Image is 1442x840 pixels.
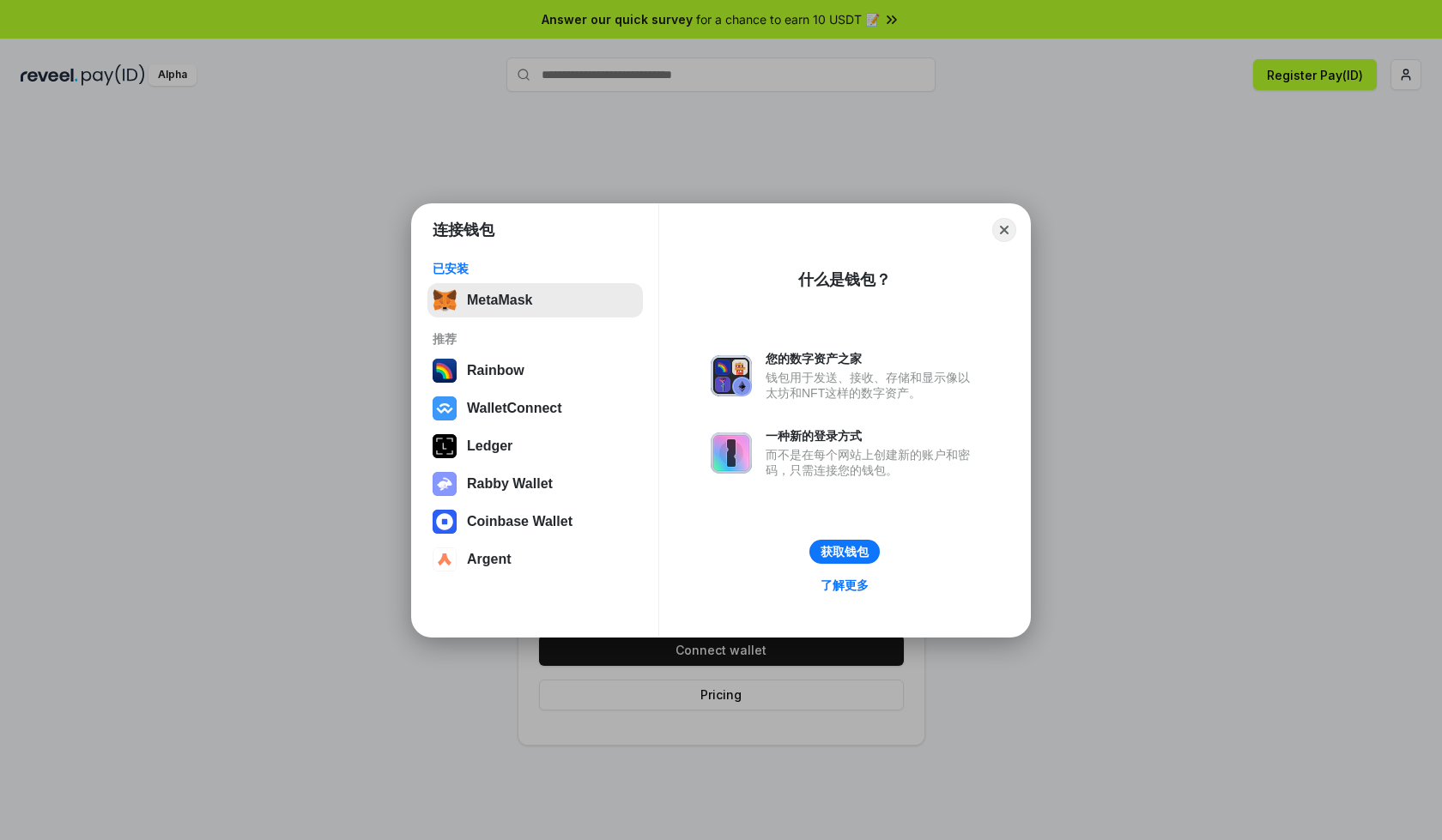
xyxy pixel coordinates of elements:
[427,283,643,317] button: MetaMask
[467,476,553,492] div: Rabby Wallet
[798,269,891,290] div: 什么是钱包？
[433,434,457,458] img: svg+xml,%3Csvg%20xmlns%3D%22http%3A%2F%2Fwww.w3.org%2F2000%2Fsvg%22%20width%3D%2228%22%20height%3...
[766,351,978,366] div: 您的数字资产之家
[427,429,643,463] button: Ledger
[467,552,512,567] div: Argent
[992,218,1016,242] button: Close
[427,354,643,388] button: Rainbow
[810,574,879,596] a: 了解更多
[433,261,638,276] div: 已安装
[821,544,869,559] div: 获取钱包
[467,401,562,416] div: WalletConnect
[467,438,512,454] div: Ledger
[433,359,457,383] img: svg+xml,%3Csvg%20width%3D%22120%22%20height%3D%22120%22%20viewBox%3D%220%200%20120%20120%22%20fil...
[433,288,457,312] img: svg+xml,%3Csvg%20fill%3D%22none%22%20height%3D%2233%22%20viewBox%3D%220%200%2035%2033%22%20width%...
[427,542,643,577] button: Argent
[766,370,978,401] div: 钱包用于发送、接收、存储和显示像以太坊和NFT这样的数字资产。
[433,220,494,240] h1: 连接钱包
[711,432,752,474] img: svg+xml,%3Csvg%20xmlns%3D%22http%3A%2F%2Fwww.w3.org%2F2000%2Fsvg%22%20fill%3D%22none%22%20viewBox...
[766,428,978,444] div: 一种新的登录方式
[809,540,880,564] button: 获取钱包
[427,467,643,501] button: Rabby Wallet
[433,396,457,420] img: svg+xml,%3Csvg%20width%3D%2228%22%20height%3D%2228%22%20viewBox%3D%220%200%2028%2028%22%20fill%3D...
[467,514,573,529] div: Coinbase Wallet
[427,391,643,426] button: WalletConnect
[433,547,457,571] img: svg+xml,%3Csvg%20width%3D%2228%22%20height%3D%2228%22%20viewBox%3D%220%200%2028%2028%22%20fill%3D...
[467,293,532,308] div: MetaMask
[711,355,752,396] img: svg+xml,%3Csvg%20xmlns%3D%22http%3A%2F%2Fwww.w3.org%2F2000%2Fsvg%22%20fill%3D%22none%22%20viewBox...
[433,472,457,496] img: svg+xml,%3Csvg%20xmlns%3D%22http%3A%2F%2Fwww.w3.org%2F2000%2Fsvg%22%20fill%3D%22none%22%20viewBox...
[427,505,643,539] button: Coinbase Wallet
[467,363,524,378] div: Rainbow
[433,331,638,347] div: 推荐
[821,577,869,593] div: 了解更多
[766,447,978,478] div: 而不是在每个网站上创建新的账户和密码，只需连接您的钱包。
[433,510,457,534] img: svg+xml,%3Csvg%20width%3D%2228%22%20height%3D%2228%22%20viewBox%3D%220%200%2028%2028%22%20fill%3D...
